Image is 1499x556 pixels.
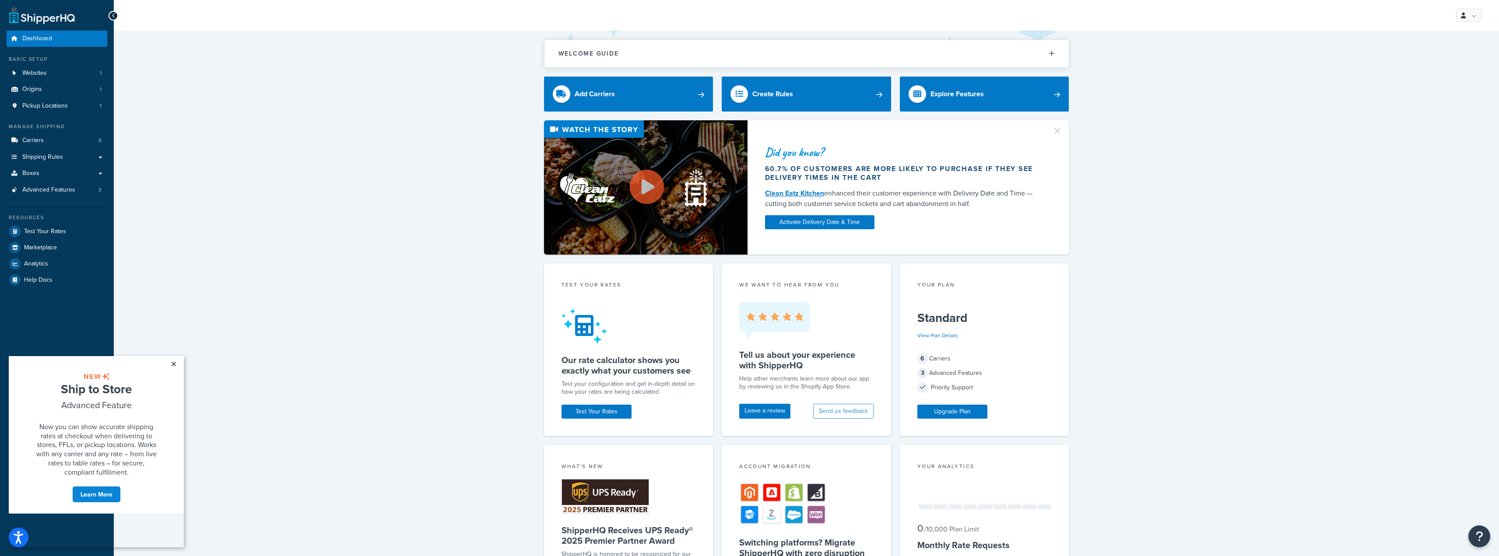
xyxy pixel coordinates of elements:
[917,405,987,419] a: Upgrade Plan
[7,133,107,149] li: Carriers
[24,244,57,252] span: Marketplace
[900,77,1069,112] a: Explore Features
[562,462,696,472] div: What's New
[7,256,107,272] a: Analytics
[53,42,123,55] span: Advanced Feature
[22,186,75,194] span: Advanced Features
[739,462,874,472] div: Account Migration
[7,123,107,130] div: Manage Shipping
[917,540,1052,550] h5: Monthly Rate Requests
[562,380,696,396] div: Test your configuration and get in-depth detail on how your rates are being calculated.
[752,88,793,100] div: Create Rules
[7,272,107,288] a: Help Docs
[917,353,928,364] span: 6
[722,77,891,112] a: Create Rules
[100,70,102,77] span: 1
[917,381,1052,394] div: Priority Support
[100,86,102,93] span: 1
[765,146,1042,158] div: Did you know?
[544,40,1069,67] button: Welcome Guide
[7,98,107,114] li: Pickup Locations
[739,281,874,289] p: we want to hear from you
[558,50,619,57] h2: Welcome Guide
[98,137,102,144] span: 5
[930,88,984,100] div: Explore Features
[917,367,1052,379] div: Advanced Features
[765,215,874,229] a: Activate Delivery Date & Time
[765,164,1042,182] div: 60.7% of customers are more likely to purchase if they see delivery times in the cart
[544,120,748,255] img: Video thumbnail
[24,260,48,268] span: Analytics
[7,214,107,221] div: Resources
[52,24,123,42] span: Ship to Store
[7,31,107,47] a: Dashboard
[7,182,107,198] li: Advanced Features
[98,186,102,194] span: 3
[813,404,874,419] button: Send us feedback
[739,350,874,371] h5: Tell us about your experience with ShipperHQ
[22,70,47,77] span: Websites
[7,149,107,165] a: Shipping Rules
[100,102,102,110] span: 1
[562,281,696,291] div: Test your rates
[7,65,107,81] a: Websites1
[22,137,44,144] span: Carriers
[917,462,1052,472] div: Your Analytics
[917,353,1052,365] div: Carriers
[7,81,107,98] a: Origins1
[765,188,1042,209] div: enhanced their customer experience with Delivery Date and Time — cutting both customer service ti...
[7,65,107,81] li: Websites
[22,102,68,110] span: Pickup Locations
[7,98,107,114] a: Pickup Locations1
[924,524,979,534] small: / 10,000 Plan Limit
[765,188,824,198] a: Clean Eatz Kitchen
[24,228,66,235] span: Test Your Rates
[22,35,52,42] span: Dashboard
[739,375,874,391] p: Help other merchants learn more about our app by reviewing us in the Shopify App Store.
[28,66,148,121] span: Now you can show accurate shipping rates at checkout when delivering to stores, FFLs, or pickup l...
[7,240,107,255] a: Marketplace
[575,88,615,100] div: Add Carriers
[22,154,63,161] span: Shipping Rules
[7,224,107,239] a: Test Your Rates
[917,521,923,535] span: 0
[63,130,112,147] a: Learn More
[917,281,1052,291] div: Your Plan
[7,165,107,182] a: Boxes
[562,405,632,419] a: Test Your Rates
[7,133,107,149] a: Carriers5
[544,77,713,112] a: Add Carriers
[1468,525,1490,547] button: Open Resource Center
[739,404,790,419] a: Leave a review
[562,355,696,376] h5: Our rate calculator shows you exactly what your customers see
[22,86,42,93] span: Origins
[7,56,107,63] div: Basic Setup
[562,525,696,546] h5: ShipperHQ Receives UPS Ready® 2025 Premier Partner Award
[917,311,1052,325] h5: Standard
[7,81,107,98] li: Origins
[24,276,53,284] span: Help Docs
[917,332,958,339] a: View Plan Details
[22,170,39,177] span: Boxes
[7,182,107,198] a: Advanced Features3
[917,368,928,378] span: 3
